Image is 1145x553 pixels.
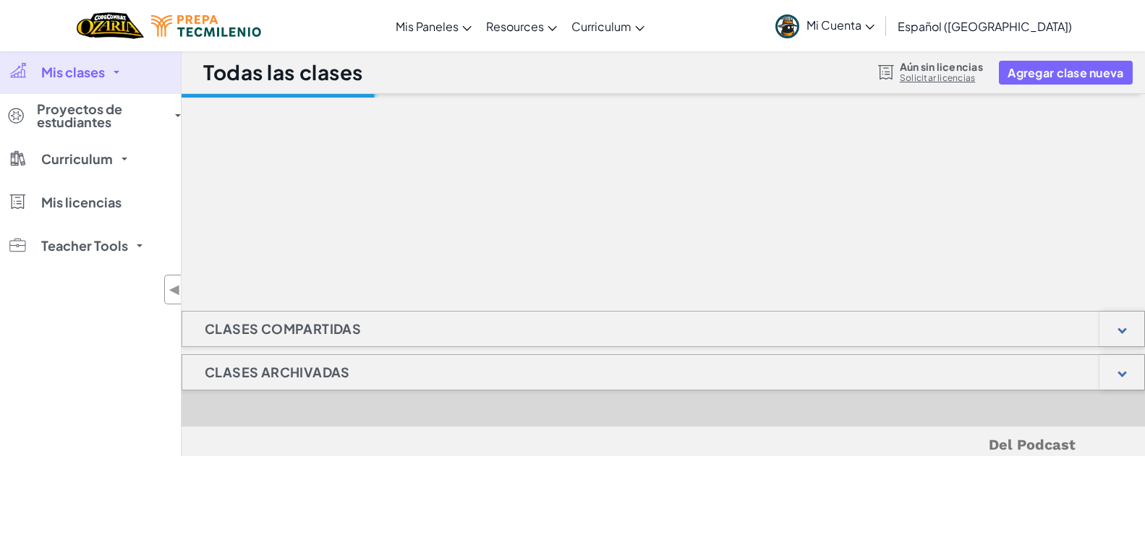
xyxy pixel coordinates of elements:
[151,15,261,37] img: Tecmilenio logo
[900,61,983,72] span: Aún sin licencias
[775,14,799,38] img: avatar
[388,7,479,46] a: Mis Paneles
[41,153,113,166] span: Curriculum
[77,11,144,40] a: Ozaria by CodeCombat logo
[182,354,373,390] h1: Clases Archivadas
[182,311,383,347] h1: Clases compartidas
[768,3,882,48] a: Mi Cuenta
[806,17,874,33] span: Mi Cuenta
[396,19,459,34] span: Mis Paneles
[898,19,1072,34] span: Español ([GEOGRAPHIC_DATA])
[41,239,128,252] span: Teacher Tools
[169,279,181,300] span: ◀
[564,7,652,46] a: Curriculum
[203,59,363,86] h1: Todas las clases
[37,103,166,129] span: Proyectos de estudiantes
[999,61,1132,85] button: Agregar clase nueva
[890,7,1079,46] a: Español ([GEOGRAPHIC_DATA])
[77,11,144,40] img: Home
[486,19,544,34] span: Resources
[479,7,564,46] a: Resources
[41,66,105,79] span: Mis clases
[900,72,983,84] a: Solicitar licencias
[41,196,122,209] span: Mis licencias
[251,434,1076,456] h5: Del Podcast
[571,19,631,34] span: Curriculum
